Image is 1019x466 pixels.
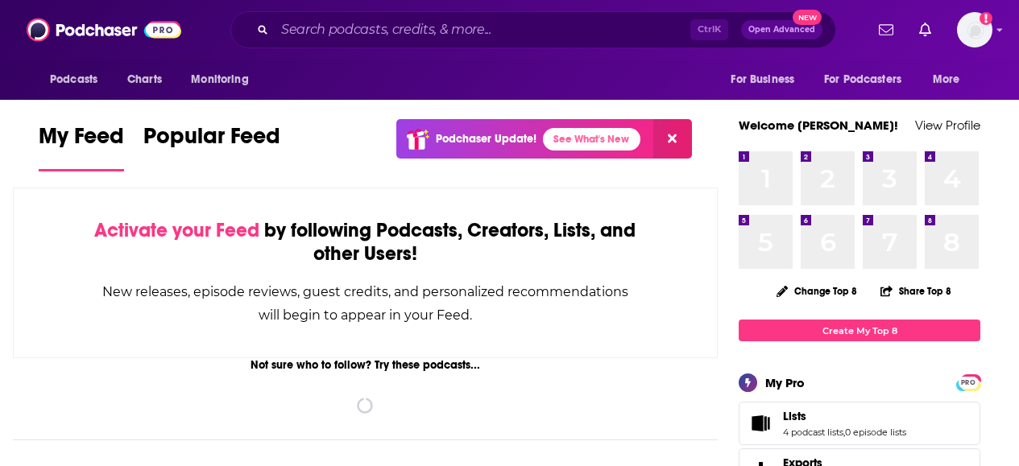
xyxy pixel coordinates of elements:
button: Share Top 8 [880,275,952,307]
a: See What's New [543,128,640,151]
span: New [793,10,822,25]
span: Monitoring [191,68,248,91]
a: Lists [783,409,906,423]
span: Lists [739,402,980,445]
span: More [933,68,960,91]
a: View Profile [915,118,980,133]
a: Create My Top 8 [739,320,980,341]
input: Search podcasts, credits, & more... [275,17,690,43]
a: 4 podcast lists [783,427,843,438]
button: open menu [180,64,269,95]
span: Popular Feed [143,122,280,159]
a: Popular Feed [143,122,280,171]
span: Logged in as RiverheadPublicity [957,12,992,47]
div: Not sure who to follow? Try these podcasts... [13,358,718,372]
span: Lists [783,409,806,423]
span: My Feed [39,122,124,159]
p: Podchaser Update! [436,132,536,146]
a: Show notifications dropdown [913,16,938,43]
div: My Pro [765,375,805,390]
button: Change Top 8 [767,281,867,301]
span: , [843,427,845,438]
span: Open Advanced [748,26,815,34]
a: Charts [117,64,172,95]
a: Lists [744,412,777,435]
span: For Business [731,68,794,91]
div: by following Podcasts, Creators, Lists, and other Users! [94,219,636,266]
span: Charts [127,68,162,91]
a: PRO [959,376,978,388]
img: User Profile [957,12,992,47]
a: My Feed [39,122,124,171]
a: 0 episode lists [845,427,906,438]
span: Ctrl K [690,19,728,40]
button: open menu [39,64,118,95]
button: Show profile menu [957,12,992,47]
a: Welcome [PERSON_NAME]! [739,118,898,133]
button: Open AdvancedNew [741,20,822,39]
button: open menu [814,64,925,95]
span: Activate your Feed [94,218,259,242]
button: open menu [719,64,814,95]
svg: Add a profile image [980,12,992,25]
span: Podcasts [50,68,97,91]
button: open menu [922,64,980,95]
img: Podchaser - Follow, Share and Rate Podcasts [27,14,181,45]
span: PRO [959,377,978,389]
span: For Podcasters [824,68,901,91]
div: Search podcasts, credits, & more... [230,11,836,48]
div: New releases, episode reviews, guest credits, and personalized recommendations will begin to appe... [94,280,636,327]
a: Show notifications dropdown [872,16,900,43]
